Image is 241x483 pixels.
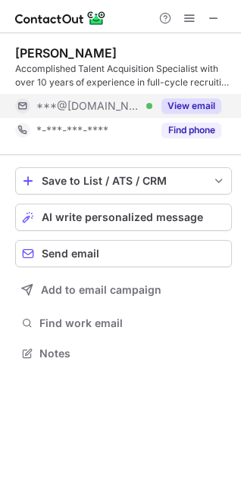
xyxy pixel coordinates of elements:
[36,99,141,113] span: ***@[DOMAIN_NAME]
[15,45,117,61] div: [PERSON_NAME]
[15,276,232,304] button: Add to email campaign
[15,313,232,334] button: Find work email
[15,204,232,231] button: AI write personalized message
[39,347,226,360] span: Notes
[15,343,232,364] button: Notes
[15,9,106,27] img: ContactOut v5.3.10
[41,284,161,296] span: Add to email campaign
[42,211,203,223] span: AI write personalized message
[15,62,232,89] div: Accomplished Talent Acquisition Specialist with over 10 years of experience in full-cycle recruit...
[42,248,99,260] span: Send email
[42,175,205,187] div: Save to List / ATS / CRM
[161,98,221,114] button: Reveal Button
[15,167,232,195] button: save-profile-one-click
[39,316,226,330] span: Find work email
[161,123,221,138] button: Reveal Button
[15,240,232,267] button: Send email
